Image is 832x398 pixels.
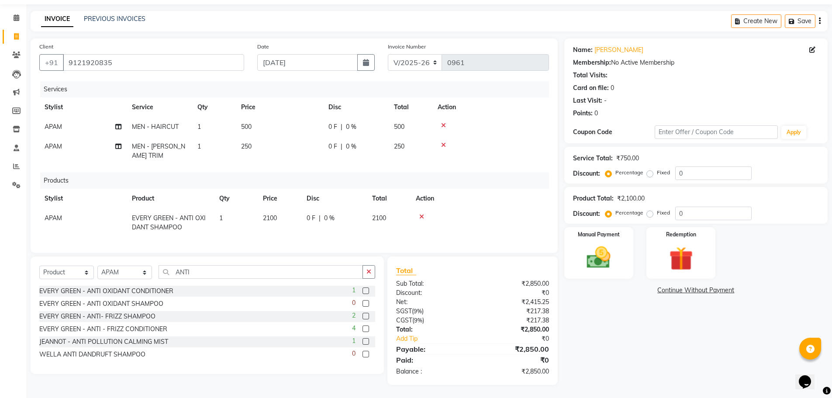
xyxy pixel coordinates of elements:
[573,194,614,203] div: Product Total:
[573,71,608,80] div: Total Visits:
[39,54,64,71] button: +91
[655,125,778,139] input: Enter Offer / Coupon Code
[328,122,337,132] span: 0 F
[257,43,269,51] label: Date
[319,214,321,223] span: |
[390,355,473,365] div: Paid:
[615,209,643,217] label: Percentage
[594,109,598,118] div: 0
[41,11,73,27] a: INVOICE
[432,97,549,117] th: Action
[241,142,252,150] span: 250
[40,81,556,97] div: Services
[346,122,356,132] span: 0 %
[352,349,356,358] span: 0
[473,307,556,316] div: ₹217.38
[39,287,173,296] div: EVERY GREEN - ANTI OXIDANT CONDITIONER
[388,43,426,51] label: Invoice Number
[390,288,473,298] div: Discount:
[214,189,258,208] th: Qty
[396,307,412,315] span: SGST
[323,97,389,117] th: Disc
[396,316,412,324] span: CGST
[414,308,422,315] span: 9%
[573,45,593,55] div: Name:
[795,363,823,389] iframe: chat widget
[390,307,473,316] div: ( )
[390,367,473,376] div: Balance :
[473,355,556,365] div: ₹0
[197,142,201,150] span: 1
[39,350,145,359] div: WELLA ANTI DANDRUFT SHAMPOO
[615,169,643,177] label: Percentage
[473,325,556,334] div: ₹2,850.00
[39,325,167,334] div: EVERY GREEN - ANTI - FRIZZ CONDITIONER
[594,45,643,55] a: [PERSON_NAME]
[39,337,168,346] div: JEANNOT - ANTI POLLUTION CALMING MIST
[127,189,214,208] th: Product
[390,279,473,288] div: Sub Total:
[390,334,486,343] a: Add Tip
[578,231,620,239] label: Manual Payment
[63,54,244,71] input: Search by Name/Mobile/Email/Code
[394,123,404,131] span: 500
[616,154,639,163] div: ₹750.00
[487,334,556,343] div: ₹0
[241,123,252,131] span: 500
[324,214,335,223] span: 0 %
[352,311,356,320] span: 2
[657,209,670,217] label: Fixed
[611,83,614,93] div: 0
[45,142,62,150] span: APAM
[132,142,185,159] span: MEN - [PERSON_NAME] TRIM
[394,142,404,150] span: 250
[573,83,609,93] div: Card on file:
[39,299,163,308] div: EVERY GREEN - ANTI OXIDANT SHAMPOO
[127,97,192,117] th: Service
[781,126,806,139] button: Apply
[132,123,179,131] span: MEN - HAIRCUT
[39,97,127,117] th: Stylist
[579,244,618,271] img: _cash.svg
[573,209,600,218] div: Discount:
[301,189,367,208] th: Disc
[573,58,819,67] div: No Active Membership
[390,344,473,354] div: Payable:
[341,142,342,151] span: |
[473,344,556,354] div: ₹2,850.00
[389,97,432,117] th: Total
[45,123,62,131] span: APAM
[473,288,556,298] div: ₹0
[84,15,145,23] a: PREVIOUS INVOICES
[197,123,201,131] span: 1
[159,265,363,279] input: Search or Scan
[352,298,356,308] span: 0
[411,189,549,208] th: Action
[307,214,315,223] span: 0 F
[390,316,473,325] div: ( )
[236,97,323,117] th: Price
[39,189,127,208] th: Stylist
[473,367,556,376] div: ₹2,850.00
[785,14,815,28] button: Save
[666,231,696,239] label: Redemption
[346,142,356,151] span: 0 %
[372,214,386,222] span: 2100
[566,286,826,295] a: Continue Without Payment
[341,122,342,132] span: |
[414,317,422,324] span: 9%
[473,279,556,288] div: ₹2,850.00
[352,336,356,346] span: 1
[390,298,473,307] div: Net:
[731,14,781,28] button: Create New
[573,128,655,137] div: Coupon Code
[45,214,62,222] span: APAM
[367,189,411,208] th: Total
[573,58,611,67] div: Membership:
[573,96,602,105] div: Last Visit:
[192,97,236,117] th: Qty
[604,96,607,105] div: -
[573,109,593,118] div: Points:
[263,214,277,222] span: 2100
[662,244,701,273] img: _gift.svg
